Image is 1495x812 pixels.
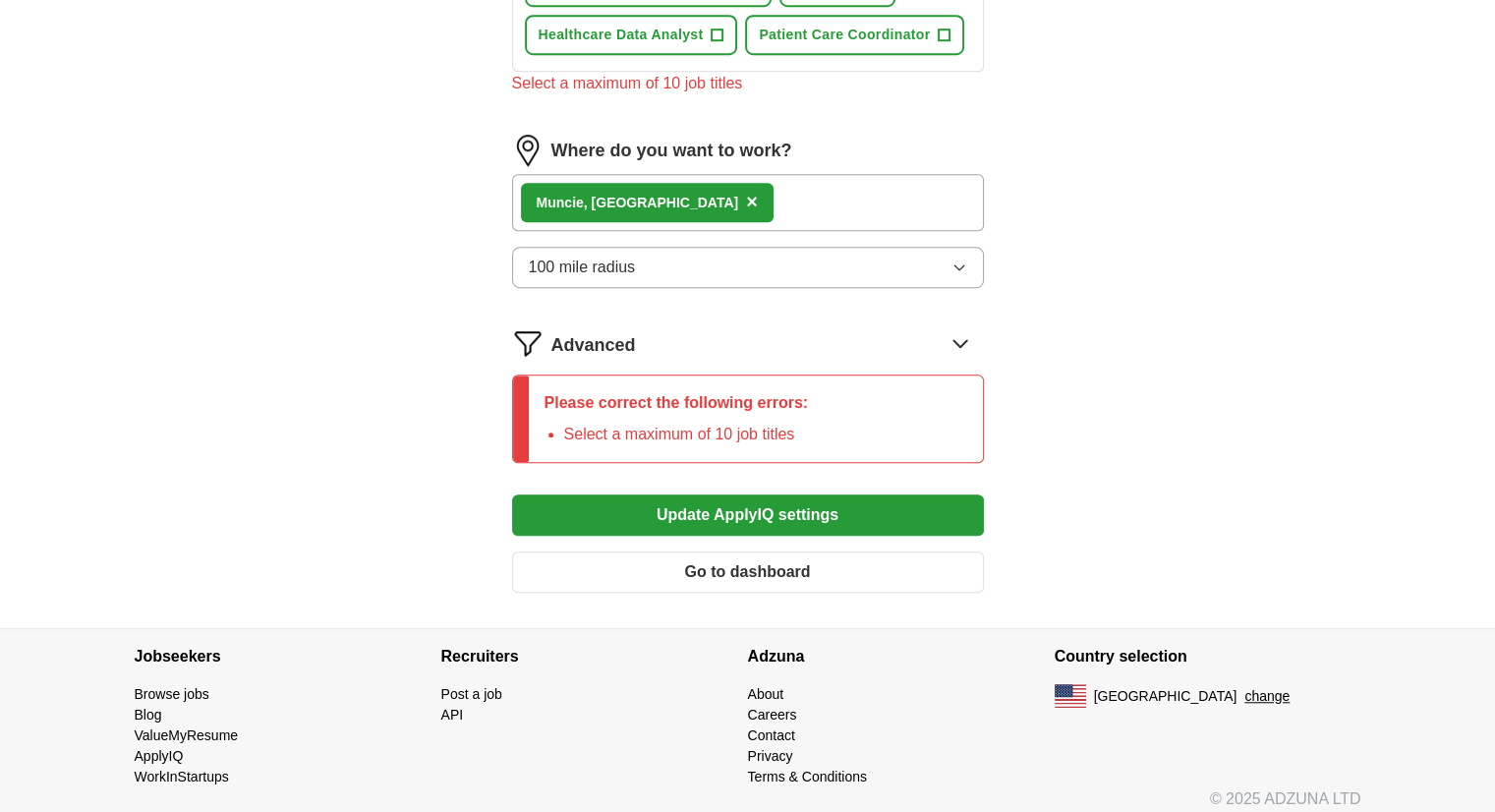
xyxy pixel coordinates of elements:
button: × [746,188,758,217]
button: Healthcare Data Analyst [525,15,738,55]
a: About [748,686,784,702]
button: Patient Care Coordinator [745,15,964,55]
a: API [441,707,464,723]
a: Careers [748,707,797,723]
a: Privacy [748,748,793,764]
button: 100 mile radius [512,247,984,288]
span: × [746,191,758,212]
a: Contact [748,727,795,743]
button: change [1244,686,1290,707]
img: filter [512,327,544,359]
a: WorkInStartups [135,769,229,784]
button: Go to dashboard [512,551,984,593]
a: ApplyIQ [135,748,184,764]
button: Update ApplyIQ settings [512,494,984,536]
div: Select a maximum of 10 job titles [512,72,984,95]
span: Advanced [551,332,636,359]
div: Muncie, [GEOGRAPHIC_DATA] [537,193,739,213]
li: Select a maximum of 10 job titles [564,423,809,446]
img: US flag [1055,684,1086,708]
a: Browse jobs [135,686,209,702]
a: Terms & Conditions [748,769,867,784]
span: Healthcare Data Analyst [539,25,704,45]
span: 100 mile radius [529,256,636,279]
a: ValueMyResume [135,727,239,743]
span: Patient Care Coordinator [759,25,930,45]
span: [GEOGRAPHIC_DATA] [1094,686,1237,707]
label: Where do you want to work? [551,138,792,164]
a: Blog [135,707,162,723]
img: location.png [512,135,544,166]
h4: Country selection [1055,629,1361,684]
a: Post a job [441,686,502,702]
p: Please correct the following errors: [545,391,809,415]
